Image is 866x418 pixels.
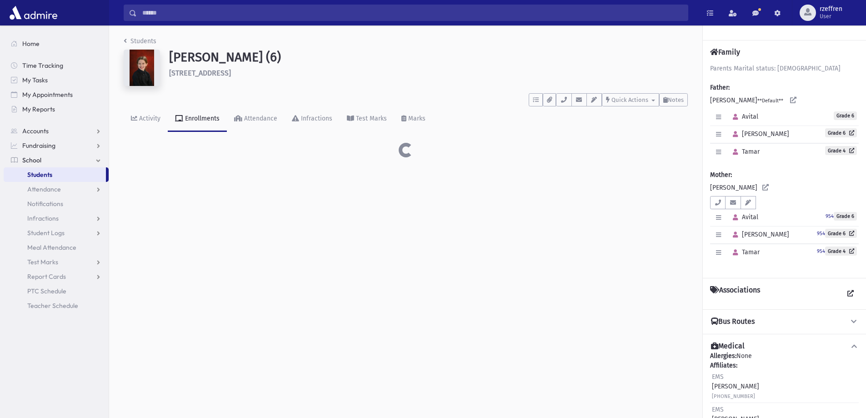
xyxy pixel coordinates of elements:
div: Activity [137,115,160,122]
span: Quick Actions [611,96,648,103]
a: 954 [817,229,825,237]
a: Grade 4 [825,247,857,256]
small: 954 [826,213,834,219]
a: Students [124,37,156,45]
a: Activity [124,106,168,132]
a: Fundraising [4,138,109,153]
a: My Reports [4,102,109,116]
a: 954 [817,247,825,255]
span: Student Logs [27,229,65,237]
h6: [STREET_ADDRESS] [169,69,688,77]
a: My Appointments [4,87,109,102]
span: Infractions [27,214,59,222]
a: Student Logs [4,226,109,240]
h4: Medical [711,342,745,351]
span: [PERSON_NAME] [729,231,789,238]
a: Home [4,36,109,51]
span: Home [22,40,40,48]
div: Attendance [242,115,277,122]
nav: breadcrumb [124,36,156,50]
span: User [820,13,842,20]
a: Teacher Schedule [4,298,109,313]
span: School [22,156,41,164]
a: View all Associations [842,286,859,302]
span: Fundraising [22,141,55,150]
a: Test Marks [340,106,394,132]
a: Grade 4 [825,146,857,155]
h4: Bus Routes [711,317,755,327]
button: Quick Actions [602,93,659,106]
small: [PHONE_NUMBER] [712,393,755,399]
a: My Tasks [4,73,109,87]
span: Notifications [27,200,63,208]
span: EMS [712,373,724,381]
h1: [PERSON_NAME] (6) [169,50,688,65]
span: My Reports [22,105,55,113]
div: [PERSON_NAME] [PERSON_NAME] [710,64,859,271]
span: PTC Schedule [27,287,66,295]
span: Test Marks [27,258,58,266]
span: Notes [668,96,684,103]
a: Grade 6 [825,128,857,137]
small: 954 [817,231,825,237]
span: Students [27,171,52,179]
h4: Family [710,48,740,56]
span: Attendance [27,185,61,193]
a: Accounts [4,124,109,138]
a: Test Marks [4,255,109,269]
a: Report Cards [4,269,109,284]
a: Time Tracking [4,58,109,73]
img: AdmirePro [7,4,60,22]
span: rzeffren [820,5,842,13]
a: Meal Attendance [4,240,109,255]
div: [PERSON_NAME] [712,372,759,401]
span: Avital [729,113,758,121]
span: Grade 6 [834,212,857,221]
div: Test Marks [354,115,387,122]
span: Accounts [22,127,49,135]
span: Meal Attendance [27,243,76,252]
small: 954 [817,248,825,254]
span: Time Tracking [22,61,63,70]
button: Bus Routes [710,317,859,327]
a: Attendance [4,182,109,196]
a: Marks [394,106,433,132]
div: Parents Marital status: [DEMOGRAPHIC_DATA] [710,64,859,73]
div: Enrollments [183,115,220,122]
h4: Associations [710,286,760,302]
img: 2QAAAAAAAAAAAAAAAAAAAAAAAAAAAAAAAAAAAAAAAAAAAAAAAAAAAAAAAAAAAAAAAAAAAAAAAAAAAAAAAAAAAAAAAAAAAAAAA... [124,50,160,86]
button: Notes [659,93,688,106]
div: Infractions [299,115,332,122]
span: My Appointments [22,91,73,99]
a: Attendance [227,106,285,132]
b: Allergies: [710,352,736,360]
b: Father: [710,84,730,91]
span: Tamar [729,148,760,156]
b: Mother: [710,171,732,179]
span: Grade 6 [834,111,857,120]
a: Grade 6 [825,229,857,238]
span: Report Cards [27,272,66,281]
a: PTC Schedule [4,284,109,298]
a: Infractions [4,211,109,226]
a: Students [4,167,106,182]
a: Enrollments [168,106,227,132]
a: Infractions [285,106,340,132]
span: Teacher Schedule [27,302,78,310]
button: Medical [710,342,859,351]
b: Affiliates: [710,362,737,369]
span: Avital [729,213,758,221]
input: Search [137,5,688,21]
span: EMS [712,406,724,413]
a: School [4,153,109,167]
span: [PERSON_NAME] [729,130,789,138]
span: My Tasks [22,76,48,84]
a: Notifications [4,196,109,211]
a: 954 [826,212,834,220]
span: Tamar [729,248,760,256]
div: Marks [406,115,425,122]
